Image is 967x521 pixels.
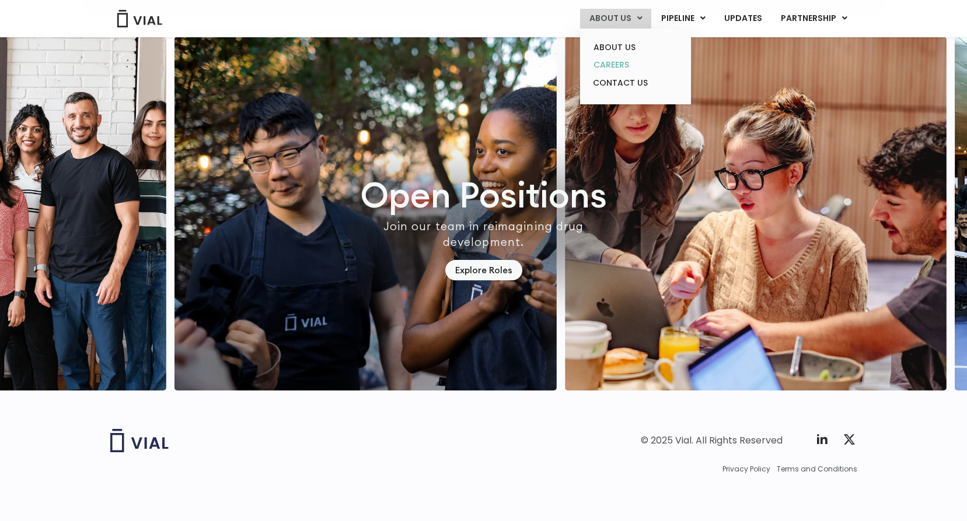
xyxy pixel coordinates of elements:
div: 2 / 7 [564,37,946,390]
img: http://Group%20of%20people%20smiling%20wearing%20aprons [174,37,556,390]
a: Explore Roles [445,260,522,280]
img: Vial logo wih "Vial" spelled out [110,429,169,452]
a: Privacy Policy [722,464,770,474]
a: PARTNERSHIPMenu Toggle [771,9,857,29]
a: ABOUT USMenu Toggle [580,9,651,29]
div: 1 / 7 [174,37,556,390]
a: PIPELINEMenu Toggle [652,9,714,29]
div: © 2025 Vial. All Rights Reserved [641,434,783,447]
img: Vial Logo [116,10,163,27]
a: UPDATES [715,9,771,29]
a: Terms and Conditions [777,464,857,474]
a: ABOUT US [584,38,686,57]
a: CONTACT US [584,74,686,93]
a: CAREERS [584,56,686,74]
